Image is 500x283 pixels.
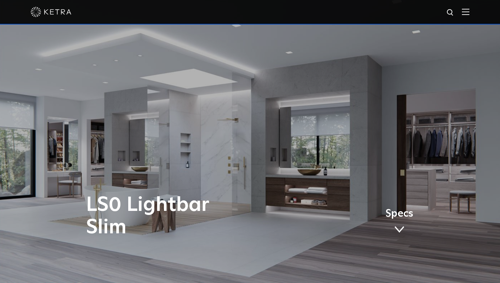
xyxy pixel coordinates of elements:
[385,209,413,235] a: Specs
[86,194,278,239] h1: LS0 Lightbar Slim
[385,209,413,219] span: Specs
[446,9,455,17] img: search icon
[462,9,469,15] img: Hamburger%20Nav.svg
[31,7,71,17] img: ketra-logo-2019-white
